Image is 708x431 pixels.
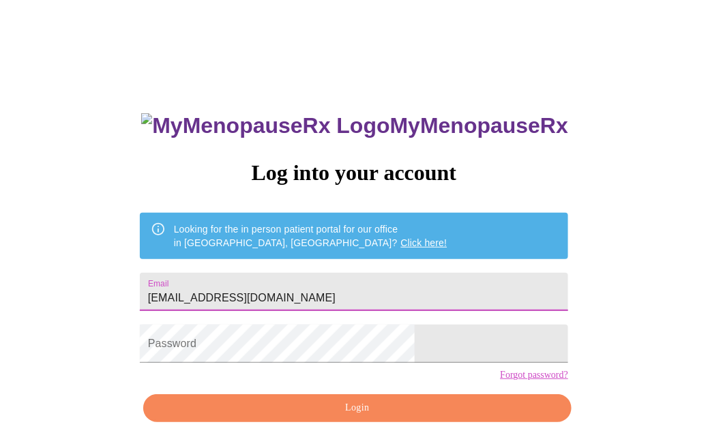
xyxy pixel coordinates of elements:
img: MyMenopauseRx Logo [141,113,389,138]
h3: MyMenopauseRx [141,113,568,138]
h3: Log into your account [140,160,568,185]
button: Login [143,394,572,422]
a: Click here! [401,237,447,248]
a: Forgot password? [500,370,568,381]
span: Login [159,400,556,417]
div: Looking for the in person patient portal for our office in [GEOGRAPHIC_DATA], [GEOGRAPHIC_DATA]? [174,217,447,255]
